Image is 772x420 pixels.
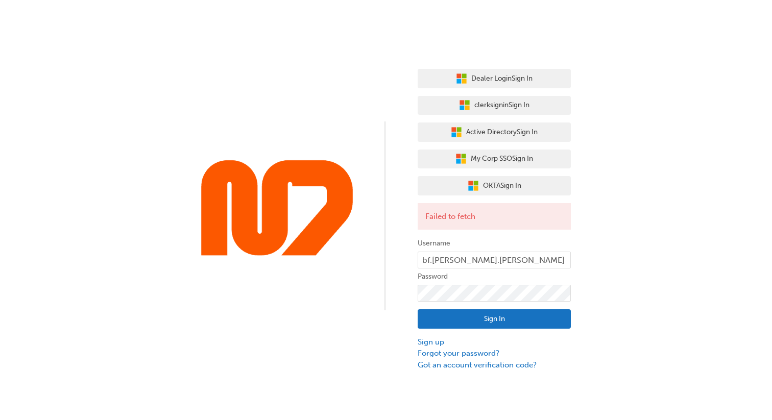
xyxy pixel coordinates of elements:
label: Username [418,237,571,250]
button: OKTASign In [418,176,571,195]
a: Forgot your password? [418,348,571,359]
span: OKTA Sign In [483,180,521,192]
span: Dealer Login Sign In [471,73,533,85]
img: Trak [201,159,354,258]
span: Active Directory Sign In [466,127,538,138]
label: Password [418,270,571,283]
a: Sign up [418,336,571,348]
span: clerksignin Sign In [474,100,529,111]
button: My Corp SSOSign In [418,150,571,169]
button: Active DirectorySign In [418,122,571,142]
button: Dealer LoginSign In [418,69,571,88]
button: Sign In [418,309,571,329]
div: Failed to fetch [418,203,571,230]
input: Username [418,252,571,269]
button: clerksigninSign In [418,96,571,115]
a: Got an account verification code? [418,359,571,371]
span: My Corp SSO Sign In [471,153,533,165]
